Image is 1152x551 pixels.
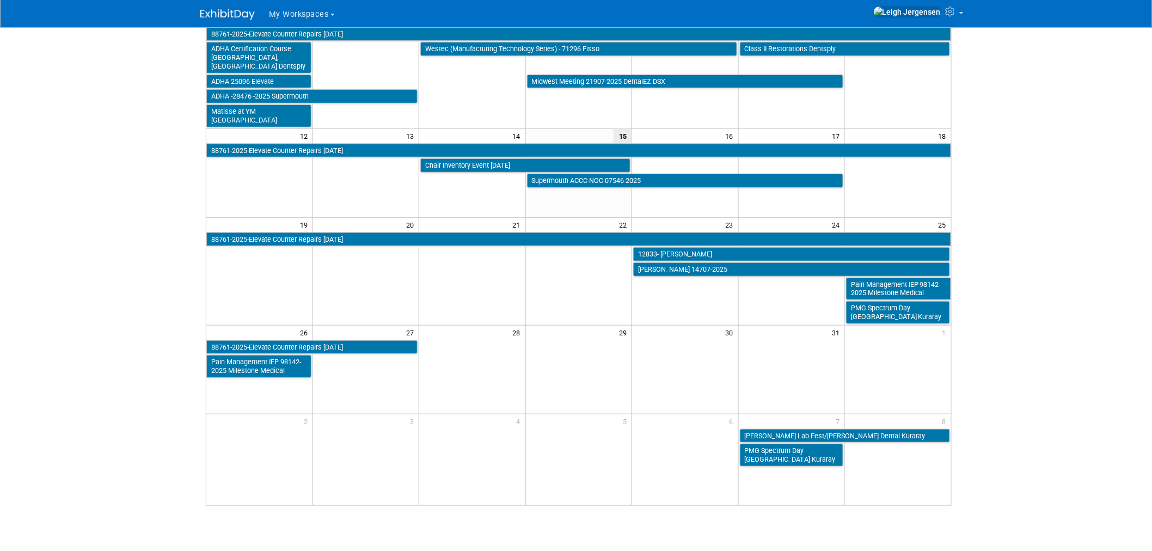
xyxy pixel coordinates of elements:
span: 25 [937,218,951,231]
span: 23 [725,218,738,231]
a: PMG Spectrum Day [GEOGRAPHIC_DATA] Kuraray [846,301,950,323]
a: 88761-2025-Elevate Counter Repairs [DATE] [206,232,951,247]
span: 28 [512,326,525,339]
span: 2 [303,414,312,428]
span: 20 [405,218,419,231]
a: PMG Spectrum Day [GEOGRAPHIC_DATA] Kuraray [740,444,843,466]
a: Pain Management IEP 98142-2025 Milestone Medical [846,278,951,300]
a: Supermouth ACCC-NOC-07546-2025 [527,174,843,188]
span: 13 [405,129,419,143]
span: 18 [937,129,951,143]
span: 5 [622,414,632,428]
a: Westec (Manufacturing Technology Series) - 71296 Fisso [420,42,737,56]
a: [PERSON_NAME] Lab Fest/[PERSON_NAME] Dental Kuraray [740,429,950,443]
a: ADHA -28476 -2025 Supermouth [206,89,418,103]
a: Chair Inventory Event [DATE] [420,158,630,173]
span: 30 [725,326,738,339]
span: 29 [618,326,632,339]
span: 14 [512,129,525,143]
a: ADHA Certification Course [GEOGRAPHIC_DATA], [GEOGRAPHIC_DATA] Dentsply [206,42,311,73]
a: ADHA 25096 Elevate [206,75,311,89]
span: 1 [941,326,951,339]
a: Matisse at YM [GEOGRAPHIC_DATA] [206,105,311,127]
span: 19 [299,218,312,231]
a: 88761-2025-Elevate Counter Repairs [DATE] [206,144,951,158]
a: 88761-2025-Elevate Counter Repairs [DATE] [206,27,951,41]
a: Midwest Meeting 21907-2025 DentalEZ DSX [527,75,843,89]
span: 6 [728,414,738,428]
span: 21 [512,218,525,231]
a: [PERSON_NAME] 14707-2025 [633,262,950,277]
a: 88761-2025-Elevate Counter Repairs [DATE] [206,340,418,354]
span: 3 [409,414,419,428]
span: 27 [405,326,419,339]
img: ExhibitDay [200,9,255,20]
span: 8 [941,414,951,428]
span: 15 [614,129,632,143]
span: My Workspaces [269,10,329,19]
a: Pain Management IEP 98142-2025 Milestone Medical [206,355,311,377]
a: 12833- [PERSON_NAME] [633,247,950,261]
span: 7 [835,414,844,428]
span: 22 [618,218,632,231]
img: Leigh Jergensen [873,6,941,18]
span: 12 [299,129,312,143]
span: 4 [516,414,525,428]
span: 26 [299,326,312,339]
span: 17 [831,129,844,143]
span: 31 [831,326,844,339]
a: Class II Restorations Dentsply [740,42,950,56]
span: 16 [725,129,738,143]
span: 24 [831,218,844,231]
